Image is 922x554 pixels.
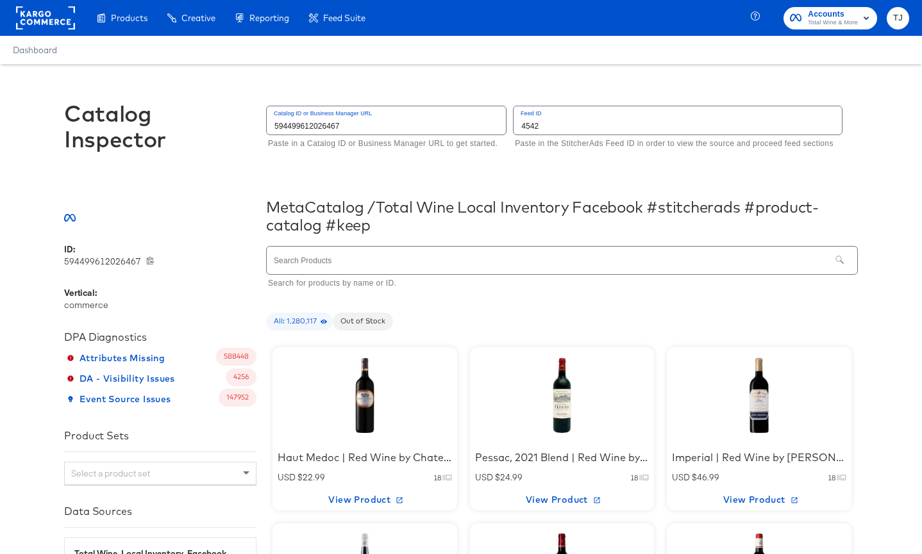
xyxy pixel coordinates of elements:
button: View Product [272,490,457,510]
p: Paste in a Catalog ID or Business Manager URL to get started. [268,138,498,151]
div: Catalog Inspector [64,101,256,152]
span: 588448 [216,352,256,362]
span: 147952 [219,393,256,403]
a: Dashboard [13,45,57,55]
button: Attributes Missing [64,348,170,368]
div: Pessac, 2021 Blend | Red Wine by Chateau Ferran | 750ml | [GEOGRAPHIC_DATA] [475,450,650,465]
span: USD [672,471,692,483]
span: Creative [181,13,215,23]
span: View Product [672,492,846,508]
button: Event Source Issues [64,389,176,409]
div: Imperial | Red Wine by [PERSON_NAME] | 750ml | Barrel Score 90 Points [672,450,846,465]
p: Paste in the StitcherAds Feed ID in order to view the source and proceed feed sections [515,138,834,151]
span: View Product [475,492,650,508]
span: 4256 [226,372,256,382]
span: 594499612026467 [64,256,146,268]
span: All: 1,280,117 [266,316,333,327]
span: Out of Stock [333,316,393,327]
div: Select a product set [65,462,256,484]
div: Haut Medoc | Red Wine by Chateau du Retout | 750ml [278,450,452,465]
span: $46.99 [692,471,719,483]
small: 18 [433,473,441,483]
span: Total Wine & More [808,18,858,28]
button: View Product [667,490,851,510]
span: $22.99 [298,471,325,483]
div: Data Sources [64,505,256,517]
span: USD [475,471,495,483]
b: ID: [64,243,75,255]
button: TJ [887,7,909,29]
div: Out of Stock [333,313,393,330]
button: AccountsTotal Wine & More [784,7,877,29]
span: Reporting [249,13,289,23]
span: USD [278,471,298,483]
div: DPA Diagnostics [64,330,256,343]
span: TJ [892,11,904,26]
span: View Product [278,492,452,508]
button: View Product [470,490,655,510]
div: All: 1,280,117 [266,313,333,330]
small: 18 [828,473,835,483]
span: DA - Visibility Issues [69,371,175,387]
div: Meta Catalog / Total Wine Local Inventory Facebook #stitcherads #product-catalog #keep [266,198,858,234]
p: Search for products by name or ID. [268,277,849,290]
span: Accounts [808,8,858,21]
span: Feed Suite [323,13,365,23]
span: Products [111,13,147,23]
button: DA - Visibility Issues [64,368,180,389]
div: Product Sets [64,429,256,442]
span: Attributes Missing [69,350,165,366]
span: Event Source Issues [69,391,171,407]
small: 18 [630,473,638,483]
b: Vertical: [64,287,97,298]
span: $24.99 [495,471,523,483]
